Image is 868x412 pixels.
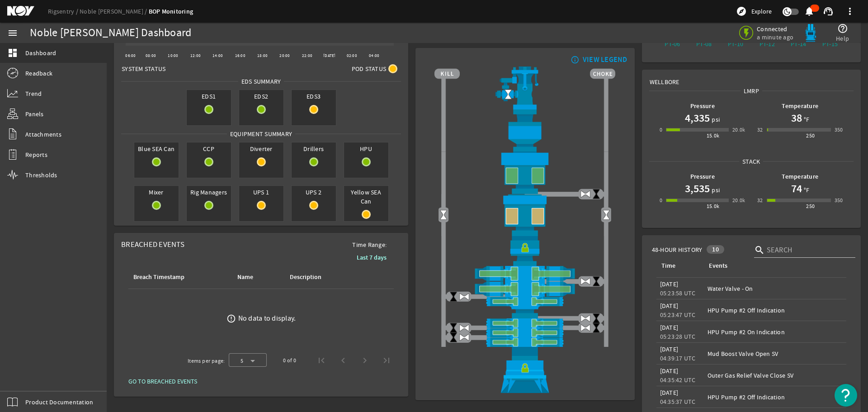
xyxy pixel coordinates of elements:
legacy-datetime-component: 05:23:47 UTC [660,311,696,319]
div: 250 [806,131,815,140]
text: 16:00 [235,53,245,58]
div: 20.0k [732,125,745,134]
span: Thresholds [25,170,57,180]
img: FlexJoint.png [434,109,615,152]
div: PT-15 [816,39,844,48]
img: ValveOpen.png [580,276,591,287]
input: Search [767,245,848,256]
div: PT-08 [690,39,718,48]
img: Valve2Open.png [601,209,612,220]
div: Outer Gas Relief Valve Close SV [708,371,843,380]
text: 02:00 [347,53,357,58]
mat-icon: notifications [804,6,815,17]
legacy-datetime-component: 04:35:42 UTC [660,376,696,384]
text: 06:00 [125,53,136,58]
img: PipeRamOpen.png [434,318,615,328]
span: Reports [25,150,47,159]
img: BopBodyShearBottom.png [434,306,615,318]
div: Breach Timestamp [132,272,225,282]
span: psi [710,115,720,124]
mat-icon: menu [7,28,18,38]
div: 0 of 0 [283,356,296,365]
span: Attachments [25,130,61,139]
span: EDS SUMMARY [238,77,284,86]
img: LowerAnnularOpenBlock.png [434,194,615,236]
text: [DATE] [323,53,336,58]
img: ValveOpen.png [580,313,591,324]
text: 10:00 [168,53,178,58]
mat-icon: explore [736,6,747,17]
span: Diverter [239,142,283,155]
mat-icon: help_outline [837,23,848,34]
div: HPU Pump #2 Off Indication [708,393,843,402]
span: LMRP [741,86,762,95]
img: UpperAnnularOpen.png [434,152,615,194]
div: Wellbore [642,70,860,86]
span: EDS2 [239,90,283,103]
span: Yellow SEA Can [344,186,388,208]
span: Mixer [134,186,179,199]
div: 15.0k [707,131,720,140]
div: 250 [806,202,815,211]
img: PipeRamOpen.png [434,337,615,347]
span: Readback [25,69,52,78]
span: Blue SEA Can [134,142,179,155]
img: ValveClose.png [591,322,602,333]
img: ValveClose.png [591,189,602,199]
span: GO TO BREACHED EVENTS [128,377,197,386]
div: Items per page: [188,356,225,365]
img: Valve2Open.png [503,89,514,100]
img: WellheadConnectorLock.png [434,347,615,393]
legacy-datetime-component: [DATE] [660,367,679,375]
legacy-datetime-component: 05:23:28 UTC [660,332,696,341]
span: Connected [757,25,795,33]
span: System Status [122,64,165,73]
mat-icon: info_outline [569,56,580,63]
h1: 3,535 [685,181,710,196]
div: 15.0k [707,202,720,211]
div: 32 [757,196,763,205]
span: EDS3 [292,90,336,103]
legacy-datetime-component: 04:35:37 UTC [660,398,696,406]
div: 32 [757,125,763,134]
b: Last 7 days [357,253,387,262]
span: Equipment Summary [227,129,295,138]
div: HPU Pump #2 Off Indication [708,306,843,315]
span: °F [802,115,810,124]
img: ShearRamOpen.png [434,266,615,281]
h1: 74 [791,181,802,196]
text: 18:00 [257,53,268,58]
img: ValveClose.png [591,313,602,324]
div: 10 [707,245,724,254]
button: Explore [732,4,775,19]
span: EDS1 [187,90,231,103]
span: °F [802,185,810,194]
span: CCP [187,142,231,155]
span: psi [710,185,720,194]
div: Description [290,272,321,282]
span: a minute ago [757,33,795,41]
legacy-datetime-component: 04:39:17 UTC [660,354,696,362]
div: Events [708,261,839,271]
span: HPU [344,142,388,155]
div: Breach Timestamp [133,272,184,282]
mat-icon: dashboard [7,47,18,58]
a: Rigsentry [48,7,80,15]
span: UPS 2 [292,186,336,199]
span: Breached Events [121,240,184,249]
span: Dashboard [25,48,56,57]
div: Time [661,261,675,271]
img: ValveOpen.png [580,189,591,199]
b: Temperature [782,172,818,181]
div: PT-10 [722,39,750,48]
b: Temperature [782,102,818,110]
mat-icon: support_agent [823,6,834,17]
div: PT-06 [659,39,687,48]
span: Explore [751,7,772,16]
legacy-datetime-component: [DATE] [660,280,679,288]
span: Product Documentation [25,398,93,407]
h1: 38 [791,111,802,125]
span: Help [836,34,849,43]
button: more_vert [839,0,861,22]
b: Pressure [690,102,715,110]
